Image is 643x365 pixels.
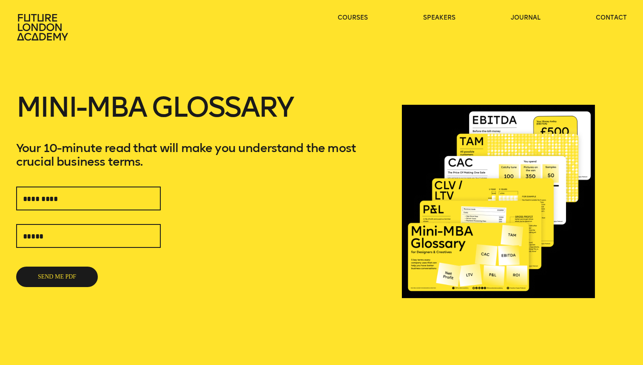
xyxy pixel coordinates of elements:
a: courses [338,14,368,22]
a: speakers [423,14,455,22]
h1: Mini-MBA Glossary [16,94,386,141]
a: contact [596,14,627,22]
p: Your 10-minute read that will make you understand the most crucial business terms. [16,141,386,169]
button: SEND ME PDF [16,267,98,287]
a: journal [511,14,541,22]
